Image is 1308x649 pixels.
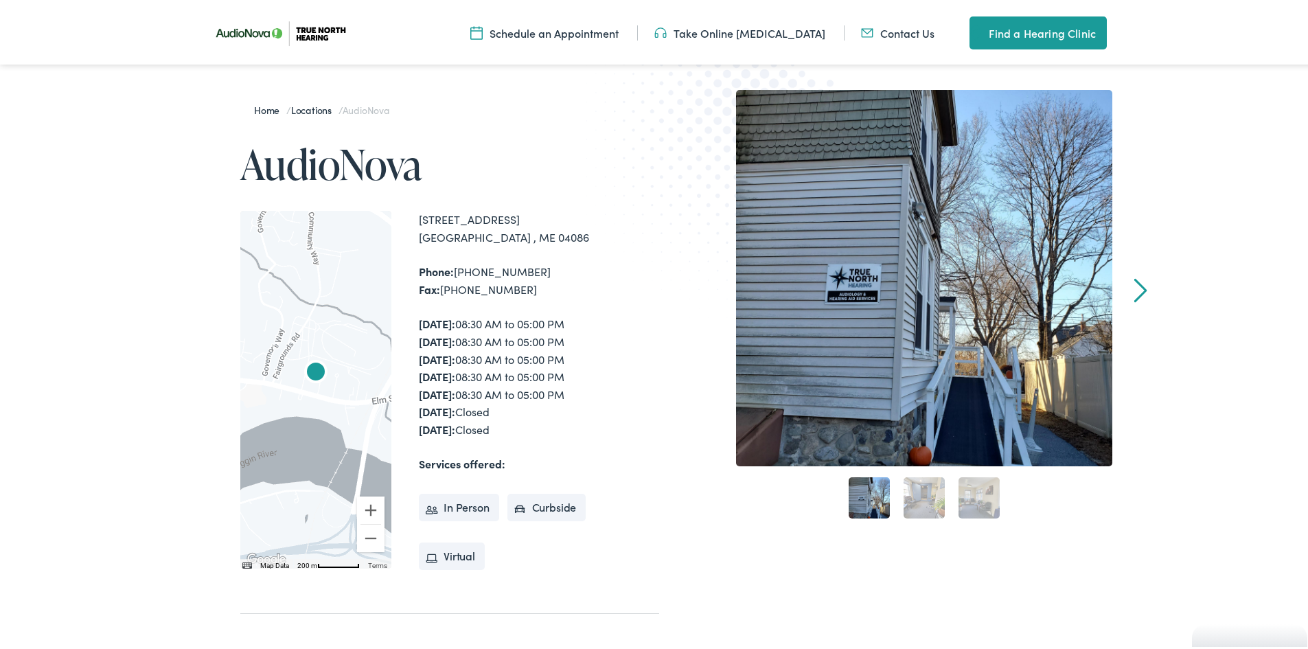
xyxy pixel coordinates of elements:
button: Zoom in [357,494,385,521]
a: Schedule an Appointment [470,23,619,38]
button: Map Data [260,558,289,568]
button: Map Scale: 200 m per 58 pixels [293,556,364,566]
span: AudioNova [343,100,389,114]
a: Home [254,100,286,114]
img: Headphones icon in color code ffb348 [654,23,667,38]
a: Next [1134,275,1147,300]
span: / / [254,100,389,114]
a: 2 [904,475,945,516]
img: Google [244,548,289,566]
a: Open this area in Google Maps (opens a new window) [244,548,289,566]
a: Locations [291,100,339,114]
a: 3 [959,475,1000,516]
img: utility icon [969,22,982,38]
img: Mail icon in color code ffb348, used for communication purposes [861,23,873,38]
a: Terms (opens in new tab) [368,559,387,567]
a: 1 [849,475,890,516]
button: Zoom out [357,522,385,549]
img: Icon symbolizing a calendar in color code ffb348 [470,23,483,38]
a: Find a Hearing Clinic [969,14,1107,47]
button: Keyboard shortcuts [242,558,252,568]
li: Curbside [507,491,586,519]
li: In Person [419,491,499,519]
li: Virtual [419,540,485,567]
a: Take Online [MEDICAL_DATA] [654,23,825,38]
h1: AudioNova [240,139,659,184]
a: Contact Us [861,23,934,38]
span: 200 m [297,559,317,567]
div: AudioNova [299,354,332,387]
